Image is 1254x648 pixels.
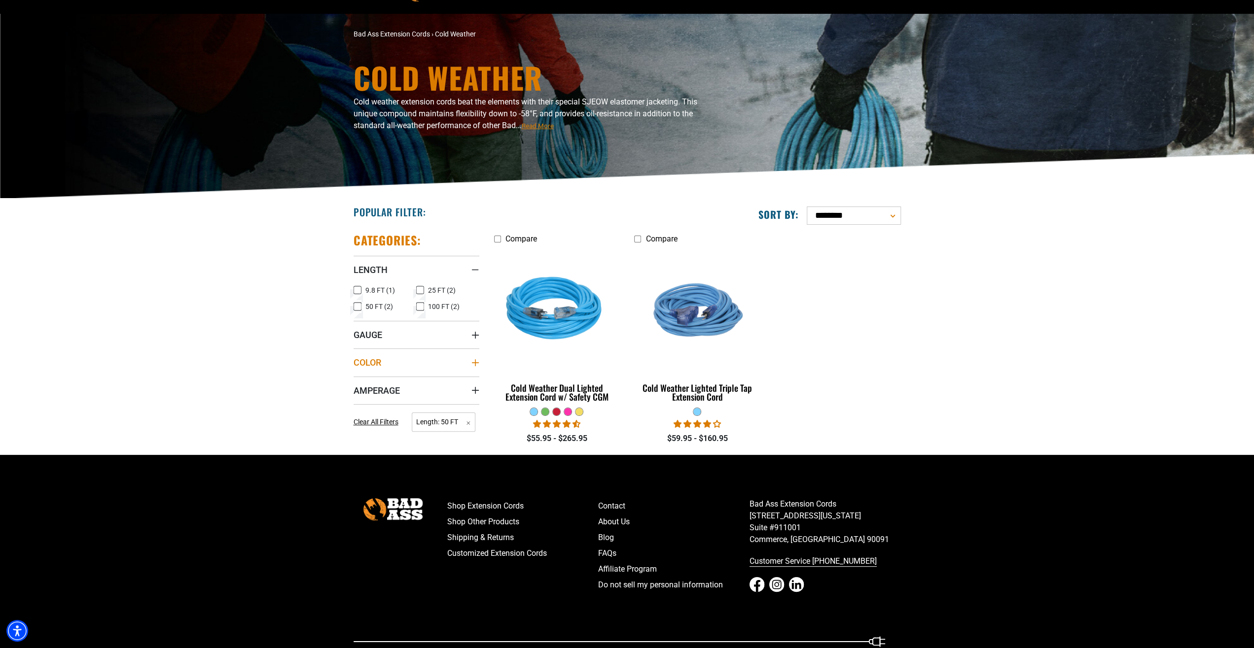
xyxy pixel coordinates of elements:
[354,205,426,218] h2: Popular Filter:
[354,376,479,404] summary: Amperage
[354,418,398,426] span: Clear All Filters
[447,514,599,530] a: Shop Other Products
[750,498,901,546] p: Bad Ass Extension Cords [STREET_ADDRESS][US_STATE] Suite #911001 Commerce, [GEOGRAPHIC_DATA] 90091
[354,348,479,376] summary: Color
[598,530,750,546] a: Blog
[354,417,402,427] a: Clear All Filters
[598,498,750,514] a: Contact
[533,419,580,429] span: 4.62 stars
[354,30,430,38] a: Bad Ass Extension Cords
[674,419,721,429] span: 4.18 stars
[428,287,456,294] span: 25 FT (2)
[634,433,760,444] div: $59.95 - $160.95
[354,63,714,92] h1: Cold Weather
[354,385,400,396] span: Amperage
[412,417,475,426] a: Length: 50 FT
[412,412,475,432] span: Length: 50 FT
[505,234,537,243] span: Compare
[354,256,479,283] summary: Length
[789,577,804,592] a: LinkedIn - open in a new tab
[354,97,697,130] span: Cold weather extension cords beat the elements with their special SJEOW elastomer jacketing. This...
[598,546,750,561] a: FAQs
[645,234,677,243] span: Compare
[354,357,381,368] span: Color
[431,30,433,38] span: ›
[354,321,479,348] summary: Gauge
[750,553,901,569] a: call 833-674-1699
[365,287,395,294] span: 9.8 FT (1)
[354,233,422,248] h2: Categories:
[354,329,382,341] span: Gauge
[447,530,599,546] a: Shipping & Returns
[635,253,759,367] img: Light Blue
[634,248,760,407] a: Light Blue Cold Weather Lighted Triple Tap Extension Cord
[354,29,714,39] nav: breadcrumbs
[598,561,750,577] a: Affiliate Program
[634,383,760,401] div: Cold Weather Lighted Triple Tap Extension Cord
[428,303,460,310] span: 100 FT (2)
[494,248,620,407] a: Light Blue Cold Weather Dual Lighted Extension Cord w/ Safety CGM
[447,546,599,561] a: Customized Extension Cords
[494,383,620,401] div: Cold Weather Dual Lighted Extension Cord w/ Safety CGM
[598,514,750,530] a: About Us
[435,30,476,38] span: Cold Weather
[354,264,388,275] span: Length
[495,253,619,367] img: Light Blue
[758,208,799,221] label: Sort by:
[365,303,393,310] span: 50 FT (2)
[447,498,599,514] a: Shop Extension Cords
[769,577,784,592] a: Instagram - open in a new tab
[522,122,554,130] span: Read More
[6,620,28,642] div: Accessibility Menu
[750,577,764,592] a: Facebook - open in a new tab
[598,577,750,593] a: Do not sell my personal information
[363,498,423,520] img: Bad Ass Extension Cords
[494,433,620,444] div: $55.95 - $265.95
